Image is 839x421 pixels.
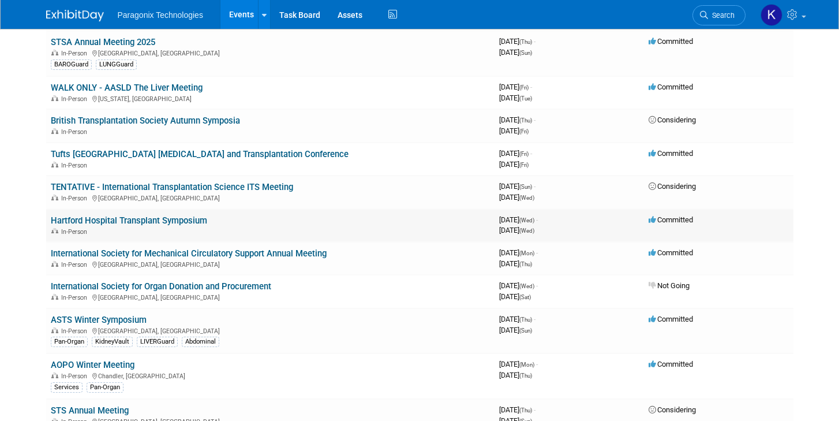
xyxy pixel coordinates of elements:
span: (Fri) [519,128,529,135]
span: (Fri) [519,162,529,168]
img: In-Person Event [51,195,58,200]
a: International Society for Mechanical Circulatory Support Annual Meeting [51,248,327,259]
div: Services [51,382,83,393]
img: Krista Paplaczyk [761,4,782,26]
span: [DATE] [499,226,534,234]
a: International Society for Organ Donation and Procurement [51,281,271,292]
span: - [534,37,535,46]
span: (Sun) [519,50,532,56]
img: ExhibitDay [46,10,104,21]
span: (Mon) [519,250,534,256]
a: WALK ONLY - AASLD The Liver Meeting [51,83,203,93]
div: Abdominal [182,337,219,347]
span: Committed [649,149,693,158]
div: [GEOGRAPHIC_DATA], [GEOGRAPHIC_DATA] [51,292,490,301]
div: [GEOGRAPHIC_DATA], [GEOGRAPHIC_DATA] [51,193,490,202]
span: (Fri) [519,151,529,157]
span: [DATE] [499,193,534,202]
span: - [536,248,538,257]
a: Tufts [GEOGRAPHIC_DATA] [MEDICAL_DATA] and Transplantation Conference [51,149,349,159]
span: - [534,405,535,414]
a: ASTS Winter Symposium [51,315,147,325]
span: [DATE] [499,281,538,290]
span: (Sun) [519,327,532,334]
span: Committed [649,83,693,91]
span: [DATE] [499,315,535,323]
span: (Thu) [519,372,532,379]
span: (Thu) [519,407,532,413]
span: In-Person [61,228,91,236]
span: [DATE] [499,360,538,368]
span: - [534,315,535,323]
span: [DATE] [499,371,532,379]
span: (Thu) [519,261,532,267]
span: In-Person [61,327,91,335]
span: In-Person [61,195,91,202]
span: - [536,360,538,368]
span: - [534,182,535,191]
span: - [536,215,538,224]
a: STSA Annual Meeting 2025 [51,37,155,47]
span: (Sun) [519,184,532,190]
div: BAROGuard [51,59,92,70]
span: [DATE] [499,83,532,91]
span: (Wed) [519,228,534,234]
div: [US_STATE], [GEOGRAPHIC_DATA] [51,94,490,103]
span: - [530,83,532,91]
span: Committed [649,360,693,368]
span: Paragonix Technologies [118,10,203,20]
span: [DATE] [499,149,532,158]
img: In-Person Event [51,372,58,378]
div: Chandler, [GEOGRAPHIC_DATA] [51,371,490,380]
span: (Fri) [519,84,529,91]
a: STS Annual Meeting [51,405,129,416]
span: (Thu) [519,316,532,323]
span: Committed [649,248,693,257]
span: - [534,116,535,124]
div: [GEOGRAPHIC_DATA], [GEOGRAPHIC_DATA] [51,326,490,335]
span: - [530,149,532,158]
a: TENTATIVE - International Transplantation Science ITS Meeting [51,182,293,192]
span: [DATE] [499,259,532,268]
a: AOPO Winter Meeting [51,360,134,370]
span: [DATE] [499,292,531,301]
div: Pan-Organ [87,382,123,393]
span: Not Going [649,281,690,290]
img: In-Person Event [51,294,58,300]
div: [GEOGRAPHIC_DATA], [GEOGRAPHIC_DATA] [51,48,490,57]
a: British Transplantation Society Autumn Symposia [51,116,240,126]
div: LUNGGuard [96,59,137,70]
span: [DATE] [499,182,535,191]
span: In-Person [61,372,91,380]
span: (Sat) [519,294,531,300]
span: [DATE] [499,37,535,46]
span: In-Person [61,50,91,57]
span: Considering [649,405,696,414]
span: (Wed) [519,195,534,201]
span: In-Person [61,261,91,269]
span: Committed [649,37,693,46]
span: [DATE] [499,48,532,57]
div: KidneyVault [92,337,133,347]
span: In-Person [61,294,91,301]
img: In-Person Event [51,261,58,267]
span: [DATE] [499,248,538,257]
span: In-Person [61,95,91,103]
span: In-Person [61,162,91,169]
span: [DATE] [499,94,532,102]
span: Committed [649,315,693,323]
a: Search [692,5,746,25]
span: [DATE] [499,126,529,135]
img: In-Person Event [51,162,58,167]
img: In-Person Event [51,95,58,101]
span: - [536,281,538,290]
div: [GEOGRAPHIC_DATA], [GEOGRAPHIC_DATA] [51,259,490,269]
span: [DATE] [499,326,532,334]
span: Considering [649,116,696,124]
span: Considering [649,182,696,191]
span: Committed [649,215,693,224]
span: (Mon) [519,362,534,368]
img: In-Person Event [51,228,58,234]
img: In-Person Event [51,50,58,55]
a: Hartford Hospital Transplant Symposium [51,215,207,226]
